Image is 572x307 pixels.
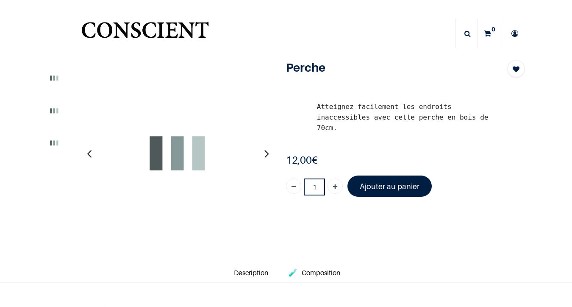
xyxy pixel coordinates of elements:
img: Product image [41,97,68,124]
button: Add to wishlist [508,60,525,77]
a: Ajouter au panier [347,176,432,196]
sup: 0 [489,25,497,33]
span: Composition [302,268,340,277]
span: Atteignez facilement les endroits inaccessibles avec cette perche en bois de 70cm. [317,103,489,132]
a: Logo of Conscient [80,17,211,50]
h1: Perche [286,60,489,75]
a: Supprimer [286,179,301,194]
a: Ajouter [328,179,343,194]
img: Product image [84,60,271,247]
span: 🧪 [289,268,297,277]
img: Conscient [80,17,211,50]
b: € [286,154,318,166]
a: 0 [478,19,502,48]
img: Product image [41,64,68,92]
img: Product image [41,129,68,157]
span: Add to wishlist [513,64,519,74]
span: Description [234,268,268,277]
span: 12,00 [286,154,312,166]
font: Ajouter au panier [360,182,419,191]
